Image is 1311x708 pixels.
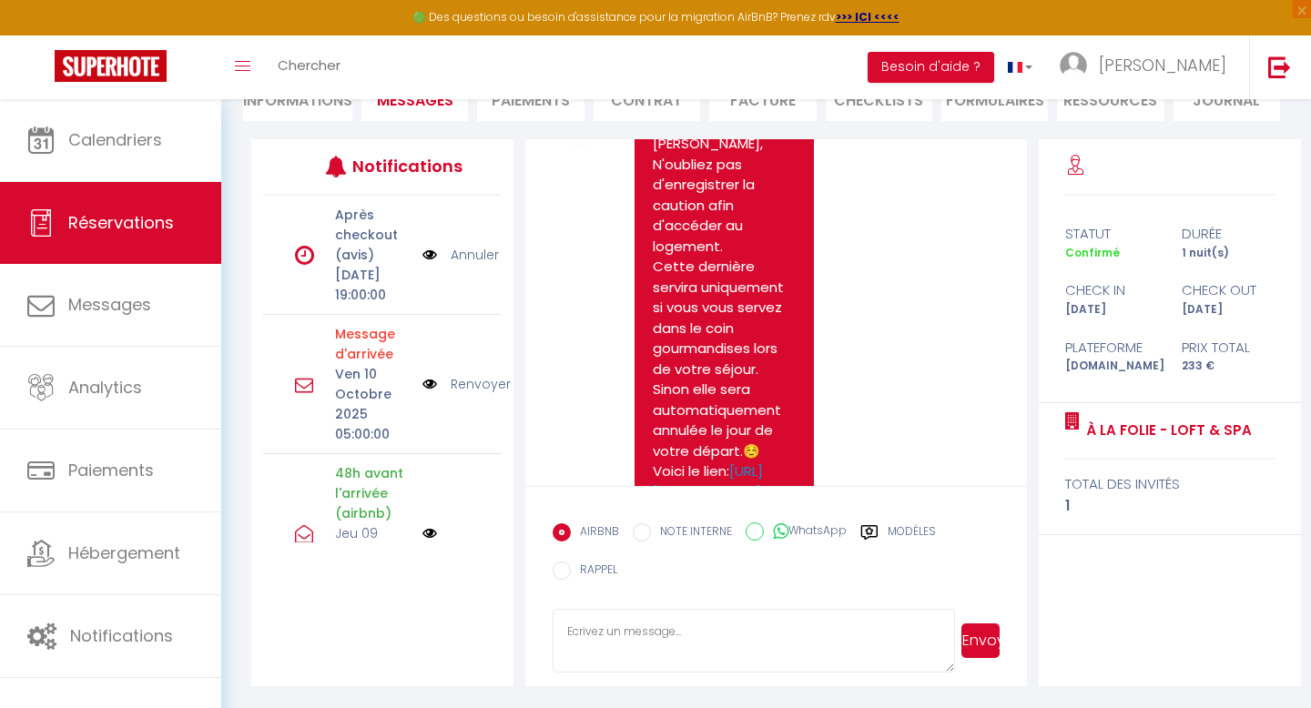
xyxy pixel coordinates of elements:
[1170,223,1286,245] div: durée
[335,364,411,444] p: Ven 10 Octobre 2025 05:00:00
[1099,54,1226,76] span: [PERSON_NAME]
[68,211,174,234] span: Réservations
[888,523,936,546] label: Modèles
[1065,495,1275,517] div: 1
[68,128,162,151] span: Calendriers
[1268,56,1291,78] img: logout
[335,205,411,265] p: Après checkout (avis)
[1053,337,1170,359] div: Plateforme
[1080,420,1252,441] a: À la folie - Loft & Spa
[451,374,511,394] a: Renvoyer
[377,90,453,111] span: Messages
[55,50,167,82] img: Super Booking
[1170,245,1286,262] div: 1 nuit(s)
[1053,358,1170,375] div: [DOMAIN_NAME]
[264,35,354,99] a: Chercher
[1170,358,1286,375] div: 233 €
[651,523,732,543] label: NOTE INTERNE
[653,461,763,501] a: [URL][DOMAIN_NAME]
[278,56,340,75] span: Chercher
[68,293,151,316] span: Messages
[335,324,411,364] p: Motif d'échec d'envoi
[1053,223,1170,245] div: statut
[1170,337,1286,359] div: Prix total
[1065,473,1275,495] div: total des invités
[335,523,411,603] p: Jeu 09 Octobre 2025 12:17:43
[1053,279,1170,301] div: check in
[764,522,847,542] label: WhatsApp
[335,265,411,305] p: [DATE] 19:00:00
[1170,279,1286,301] div: check out
[1065,245,1120,260] span: Confirmé
[1170,301,1286,319] div: [DATE]
[1046,35,1249,99] a: ... [PERSON_NAME]
[422,374,437,394] img: NO IMAGE
[836,9,899,25] a: >>> ICI <<<<
[1060,52,1087,79] img: ...
[653,114,795,503] pre: Bonjour [PERSON_NAME], N'oubliez pas d'enregistrer la caution afin d'accéder au logement. Cette d...
[68,541,180,564] span: Hébergement
[68,376,142,399] span: Analytics
[571,561,617,582] label: RAPPEL
[352,146,452,187] h3: Notifications
[1053,301,1170,319] div: [DATE]
[422,526,437,541] img: NO IMAGE
[70,624,173,647] span: Notifications
[422,245,437,265] img: NO IMAGE
[868,52,994,83] button: Besoin d'aide ?
[571,523,619,543] label: AIRBNB
[961,623,1000,658] button: Envoyer
[451,245,499,265] a: Annuler
[68,459,154,481] span: Paiements
[335,463,411,523] p: 48h avant l'arrivée (airbnb)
